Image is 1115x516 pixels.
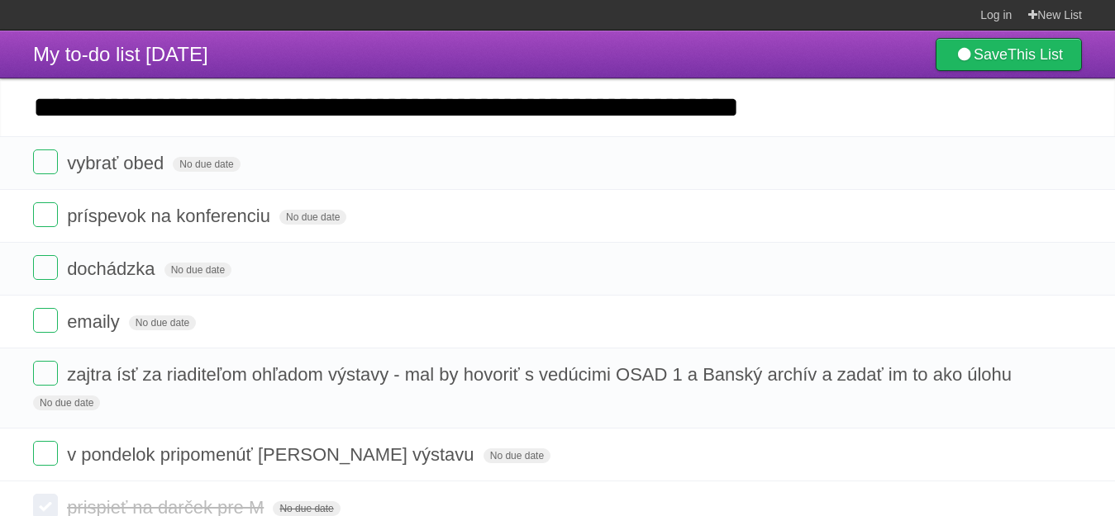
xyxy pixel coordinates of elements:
span: zajtra ísť za riaditeľom ohľadom výstavy - mal by hovoriť s vedúcimi OSAD 1 a Banský archív a zad... [67,364,1016,385]
span: vybrať obed [67,153,168,173]
span: emaily [67,311,124,332]
span: No due date [484,448,550,463]
span: No due date [173,157,240,172]
span: v pondelok pripomenúť [PERSON_NAME] výstavu [67,444,478,465]
span: príspevok na konferenciu [67,206,274,226]
label: Done [33,149,58,174]
label: Done [33,255,58,280]
span: My to-do list [DATE] [33,43,208,65]
span: No due date [273,501,340,516]
label: Done [33,202,58,227]
label: Done [33,361,58,386]
span: No due date [129,315,196,330]
a: SaveThis List [936,38,1082,71]
span: dochádzka [67,258,159,279]
label: Done [33,308,58,333]
span: No due date [164,263,231,277]
label: Done [33,441,58,466]
span: No due date [279,210,346,225]
span: No due date [33,395,100,410]
b: This List [1008,46,1063,63]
